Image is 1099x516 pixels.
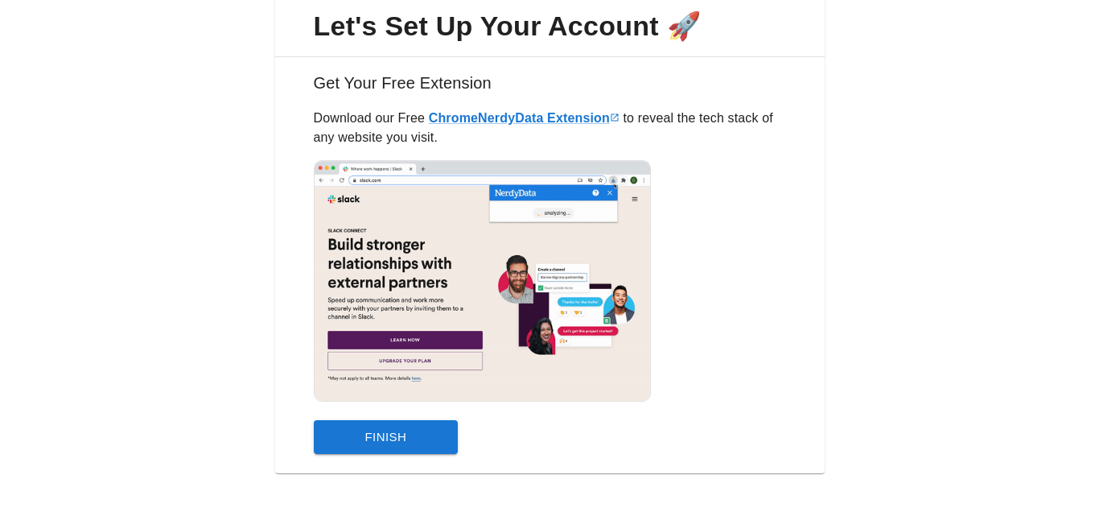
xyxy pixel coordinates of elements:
[314,420,459,454] button: Finish
[314,109,786,147] p: Download our Free to reveal the tech stack of any website you visit.
[288,10,812,43] span: Let's Set Up Your Account 🚀
[288,70,812,109] h6: Get Your Free Extension
[1019,402,1080,463] iframe: Drift Widget Chat Controller
[429,111,619,125] a: ChromeNerdyData Extension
